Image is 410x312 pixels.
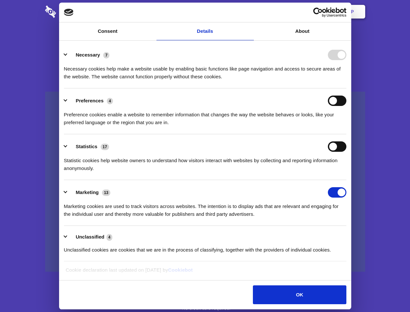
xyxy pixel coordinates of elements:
label: Marketing [76,189,99,195]
button: OK [253,285,346,304]
a: Login [294,2,323,22]
a: Wistia video thumbnail [45,92,365,272]
span: 7 [103,52,109,58]
div: Preference cookies enable a website to remember information that changes the way the website beha... [64,106,346,126]
span: 4 [107,98,113,104]
h1: Eliminate Slack Data Loss. [45,29,365,53]
a: Cookiebot [168,267,193,273]
button: Unclassified (4) [64,233,117,241]
h4: Auto-redaction of sensitive data, encrypted data sharing and self-destructing private chats. Shar... [45,59,365,81]
a: About [254,22,351,40]
span: 13 [102,189,110,196]
label: Statistics [76,144,97,149]
button: Necessary (7) [64,50,114,60]
button: Statistics (17) [64,141,113,152]
img: logo [64,9,74,16]
span: 4 [106,234,113,240]
a: Contact [263,2,293,22]
label: Preferences [76,98,104,103]
button: Preferences (4) [64,96,117,106]
div: Marketing cookies are used to track visitors across websites. The intention is to display ads tha... [64,198,346,218]
div: Cookie declaration last updated on [DATE] by [61,266,349,279]
a: Pricing [191,2,219,22]
a: Usercentrics Cookiebot - opens in a new window [290,7,346,17]
div: Statistic cookies help website owners to understand how visitors interact with websites by collec... [64,152,346,172]
div: Unclassified cookies are cookies that we are in the process of classifying, together with the pro... [64,241,346,254]
iframe: Drift Widget Chat Controller [378,279,402,304]
div: Necessary cookies help make a website usable by enabling basic functions like page navigation and... [64,60,346,81]
span: 17 [101,144,109,150]
button: Marketing (13) [64,187,115,198]
label: Necessary [76,52,100,58]
a: Consent [59,22,156,40]
a: Details [156,22,254,40]
img: logo-wordmark-white-trans-d4663122ce5f474addd5e946df7df03e33cb6a1c49d2221995e7729f52c070b2.svg [45,6,101,18]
